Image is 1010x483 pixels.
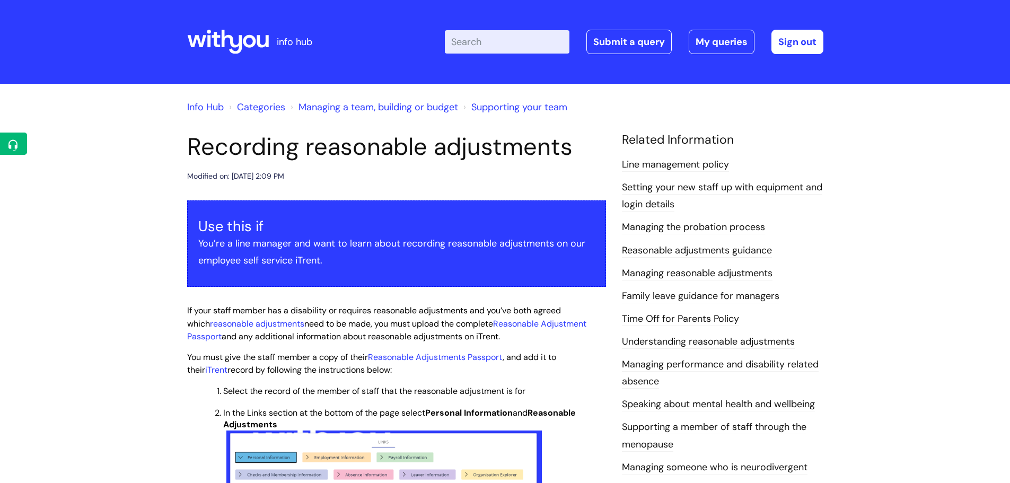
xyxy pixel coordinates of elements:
li: Supporting your team [461,99,567,116]
a: Submit a query [586,30,672,54]
a: Managing a team, building or budget [298,101,458,113]
a: Managing the probation process [622,221,765,234]
a: Supporting your team [471,101,567,113]
span: Select the record of the member of staff that the reasonable adjustment is for [223,385,525,397]
div: Modified on: [DATE] 2:09 PM [187,170,284,183]
a: Line management policy [622,158,729,172]
a: Family leave guidance for managers [622,289,779,303]
a: Sign out [771,30,823,54]
a: Speaking about mental health and wellbeing [622,398,815,411]
input: Search [445,30,569,54]
a: Managing performance and disability related absence [622,358,819,389]
h4: Related Information [622,133,823,147]
a: Understanding reasonable adjustments [622,335,795,349]
span: You must give the staff member a copy of their , and add it to their record by following the inst... [187,352,556,376]
a: Reasonable adjustments guidance [622,244,772,258]
p: info hub [277,33,312,50]
a: reasonable adjustments [210,318,304,329]
a: Managing reasonable adjustments [622,267,772,280]
a: Managing someone who is neurodivergent [622,461,807,475]
a: Categories [237,101,285,113]
li: Managing a team, building or budget [288,99,458,116]
a: Time Off for Parents Policy [622,312,739,326]
a: My queries [689,30,754,54]
h1: Recording reasonable adjustments [187,133,606,161]
a: Supporting a member of staff through the menopause [622,420,806,451]
div: | - [445,30,823,54]
span: If your staff member has a disability or requires reasonable adjustments and you’ve both agreed w... [187,305,586,343]
a: iTrent [205,364,227,375]
h3: Use this if [198,218,595,235]
p: You’re a line manager and want to learn about recording reasonable adjustments on our employee se... [198,235,595,269]
span: In the Links section at the bottom of the page select and [223,407,576,430]
a: Reasonable Adjustments Passport [368,352,503,363]
a: Info Hub [187,101,224,113]
li: Solution home [226,99,285,116]
strong: Personal Information [425,407,513,418]
a: Setting your new staff up with equipment and login details [622,181,822,212]
strong: Reasonable Adjustments [223,407,576,430]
